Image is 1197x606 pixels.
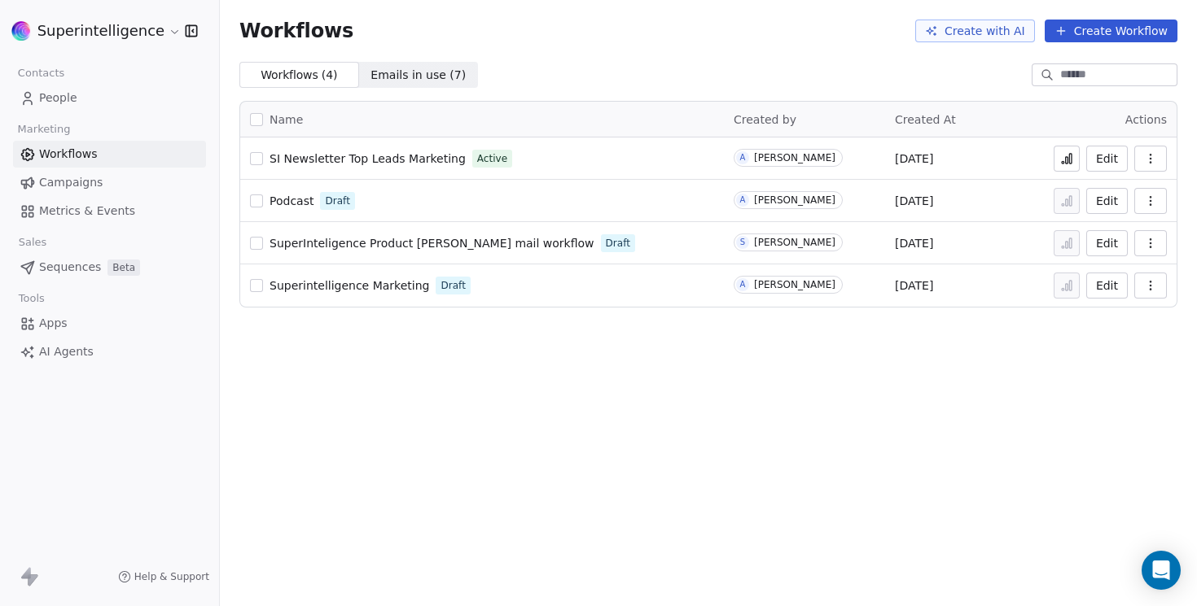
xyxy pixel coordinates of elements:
span: Draft [441,278,465,293]
div: [PERSON_NAME] [754,152,835,163]
span: Actions [1125,113,1167,126]
span: Podcast [270,194,313,207]
span: Contacts [11,61,72,85]
span: [DATE] [895,235,933,251]
span: Apps [39,315,68,332]
span: Emails in use ( 7 ) [370,67,466,84]
a: Campaigns [13,169,206,196]
a: Podcast [270,193,313,209]
a: Help & Support [118,570,209,583]
span: Name [270,111,303,129]
button: Create Workflow [1045,20,1177,42]
span: SI Newsletter Top Leads Marketing [270,152,466,165]
div: [PERSON_NAME] [754,237,835,248]
button: Edit [1086,230,1128,256]
button: Superintelligence [20,17,173,45]
a: SequencesBeta [13,254,206,281]
button: Edit [1086,272,1128,299]
span: [DATE] [895,277,933,294]
a: People [13,85,206,111]
span: Superintelligence Marketing [270,279,429,292]
span: Created by [734,113,796,126]
a: Workflows [13,141,206,168]
a: Apps [13,310,206,337]
span: [DATE] [895,150,933,167]
div: A [740,278,746,291]
div: [PERSON_NAME] [754,194,835,206]
button: Edit [1086,146,1128,172]
button: Create with AI [915,20,1035,42]
span: [DATE] [895,193,933,209]
span: Sales [11,230,54,255]
img: sinews%20copy.png [11,21,31,41]
a: SuperInteligence Product [PERSON_NAME] mail workflow [270,235,594,251]
span: People [39,89,77,107]
span: Draft [325,194,349,208]
span: Workflows [39,146,98,163]
a: AI Agents [13,338,206,365]
span: Created At [895,113,956,126]
span: Superintelligence [37,20,164,41]
span: Beta [107,259,140,276]
span: AI Agents [39,343,94,360]
div: [PERSON_NAME] [754,279,835,290]
a: Metrics & Events [13,198,206,225]
span: Metrics & Events [39,203,135,220]
span: Help & Support [134,570,209,583]
span: SuperInteligence Product [PERSON_NAME] mail workflow [270,237,594,250]
button: Edit [1086,188,1128,214]
span: Active [477,151,507,166]
span: Draft [606,236,630,251]
div: A [740,151,746,164]
span: Tools [11,286,51,311]
div: Open Intercom Messenger [1142,551,1181,590]
span: Marketing [11,117,77,142]
span: Campaigns [39,174,103,191]
div: S [740,236,745,249]
a: Superintelligence Marketing [270,277,429,294]
a: SI Newsletter Top Leads Marketing [270,150,466,167]
span: Sequences [39,259,101,276]
div: A [740,194,746,207]
span: Workflows [239,20,353,42]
